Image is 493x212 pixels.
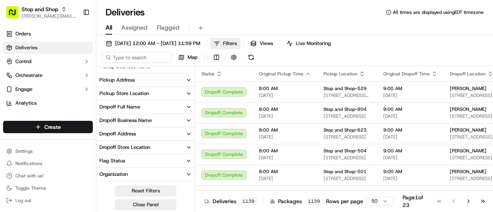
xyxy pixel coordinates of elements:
[15,72,42,79] span: Orchestrate
[99,157,125,164] div: Flag Status
[259,113,311,119] span: [DATE]
[383,148,438,154] span: 9:00 AM
[188,54,198,61] span: Map
[383,85,438,92] span: 9:00 AM
[22,13,77,19] button: [PERSON_NAME][EMAIL_ADDRESS][PERSON_NAME][DOMAIN_NAME]
[259,175,311,182] span: [DATE]
[3,183,93,194] button: Toggle Theme
[8,73,22,87] img: 1736555255976-a54dd68f-1ca7-489b-9aae-adbdc363a1c4
[15,185,46,191] span: Toggle Theme
[283,38,334,49] button: Live Monitoring
[20,49,139,57] input: Got a question? Start typing here...
[324,85,367,92] span: Stop and Shop-529
[15,160,42,167] span: Notifications
[383,169,438,175] span: 9:00 AM
[96,73,195,87] button: Pickup Address
[383,127,438,133] span: 9:00 AM
[65,112,71,118] div: 💻
[450,85,486,92] span: [PERSON_NAME]
[3,170,93,181] button: Chat with us!
[44,123,61,131] span: Create
[3,195,93,206] button: Log out
[324,189,367,195] span: Stop and Shop-623
[3,28,93,40] a: Orders
[383,71,430,77] span: Original Dropoff Time
[102,52,172,63] input: Type to search
[115,40,200,47] span: [DATE] 12:00 AM - [DATE] 11:59 PM
[99,144,150,151] div: Dropoff Store Location
[62,108,127,122] a: 💻API Documentation
[115,185,176,196] button: Reset Filters
[22,5,58,13] button: Stop and Shop
[15,44,37,51] span: Deliveries
[324,169,367,175] span: Stop and Shop-501
[296,40,331,47] span: Live Monitoring
[106,6,145,18] h1: Deliveries
[175,52,201,63] button: Map
[305,198,323,205] div: 1139
[15,86,32,93] span: Engage
[383,189,438,195] span: 9:00 AM
[324,106,367,112] span: Stop and Shop-804
[324,71,357,77] span: Pickup Location
[96,127,195,140] button: Dropoff Address
[450,127,486,133] span: [PERSON_NAME]
[324,92,371,98] span: [STREET_ADDRESS][PERSON_NAME]
[259,92,311,98] span: [DATE]
[259,85,311,92] span: 8:00 AM
[240,198,257,205] div: 1139
[324,113,371,119] span: [STREET_ADDRESS]
[383,155,438,161] span: [DATE]
[260,40,273,47] span: Views
[270,197,323,205] div: Packages
[15,148,33,154] span: Settings
[96,87,195,100] button: Pickup Store Location
[99,77,135,83] div: Pickup Address
[205,197,257,205] div: Deliveries
[247,38,277,49] button: Views
[3,69,93,82] button: Orchestrate
[15,58,32,65] span: Control
[3,83,93,95] button: Engage
[99,103,140,110] div: Dropoff Full Name
[15,30,31,37] span: Orders
[15,100,37,107] span: Analytics
[259,148,311,154] span: 8:00 AM
[8,30,140,43] p: Welcome 👋
[259,155,311,161] span: [DATE]
[450,106,486,112] span: [PERSON_NAME]
[54,130,93,136] a: Powered byPylon
[324,155,371,161] span: [STREET_ADDRESS]
[383,113,438,119] span: [DATE]
[115,199,176,210] button: Close Panel
[450,189,486,195] span: [PERSON_NAME]
[77,130,93,136] span: Pylon
[324,127,367,133] span: Stop and Shop-623
[383,134,438,140] span: [DATE]
[15,197,31,204] span: Log out
[324,175,371,182] span: [STREET_ADDRESS]
[102,38,204,49] button: [DATE] 12:00 AM - [DATE] 11:59 PM
[402,194,423,209] div: Page 1 of 23
[3,42,93,54] a: Deliveries
[26,73,126,81] div: Start new chat
[326,197,363,205] p: Rows per page
[157,23,179,32] span: Flagged
[99,171,128,178] div: Organization
[3,97,93,109] a: Analytics
[246,52,257,63] button: Refresh
[383,175,438,182] span: [DATE]
[223,40,237,47] span: Filters
[99,90,149,97] div: Pickup Store Location
[96,100,195,114] button: Dropoff Full Name
[383,106,438,112] span: 9:00 AM
[3,121,93,133] button: Create
[99,130,136,137] div: Dropoff Address
[324,134,371,140] span: [STREET_ADDRESS]
[96,141,195,154] button: Dropoff Store Location
[3,146,93,157] button: Settings
[259,169,311,175] span: 8:00 AM
[106,23,112,32] span: All
[324,148,367,154] span: Stop and Shop-504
